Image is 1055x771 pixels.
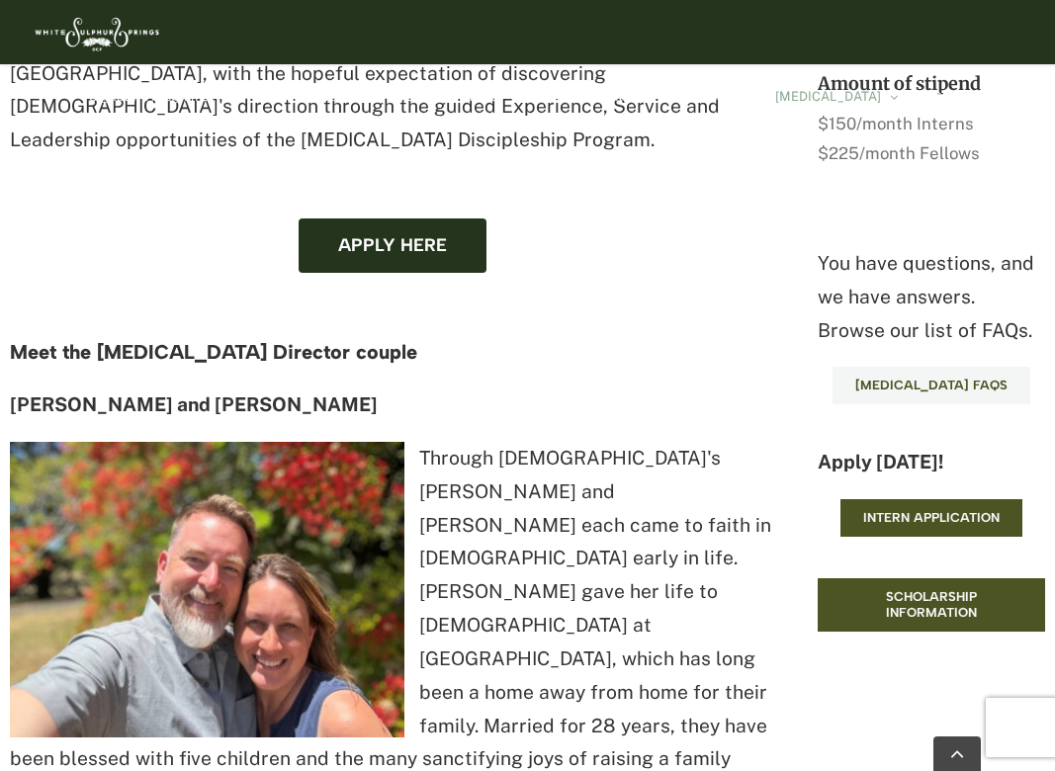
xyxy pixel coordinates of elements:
strong: [PERSON_NAME] and [PERSON_NAME] [10,393,378,415]
img: White Sulphur Springs Logo [30,5,162,59]
a: Apply here [299,218,486,273]
a: Get Involved [932,64,1025,128]
span: Get Involved [932,90,1009,103]
a: [MEDICAL_DATA] [775,64,898,128]
span: Apply here [338,235,447,256]
span: Amenities [664,90,724,103]
h4: Meet the [MEDICAL_DATA] Director couple [10,341,776,363]
a: Amenities [664,64,741,128]
span: Intern Application [863,510,1000,526]
span: Signature Programs [89,90,209,103]
nav: Main Menu Sticky [89,64,1025,128]
a: Intern Application [840,499,1022,537]
span: [MEDICAL_DATA] FAQs [855,378,1008,393]
span: Bed & Breakfast [406,90,503,103]
span: Youth Programs [260,90,355,103]
a: Bed & Breakfast [406,64,503,128]
a: Signature Programs [89,64,225,128]
span: Scholarship information [840,589,1022,621]
strong: Apply [DATE]! [818,451,943,472]
p: You have questions, and we have answers. Browse our list of FAQs. [818,247,1045,347]
span: Group Retreats [538,90,630,103]
a: Scholarship information [818,578,1045,632]
a: Group Retreats [538,64,630,128]
p: $150/month Interns $225/month Fellows [818,110,1045,168]
a: [MEDICAL_DATA] FAQs [833,367,1030,404]
a: Youth Programs [260,64,372,128]
span: [MEDICAL_DATA] [775,90,881,103]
